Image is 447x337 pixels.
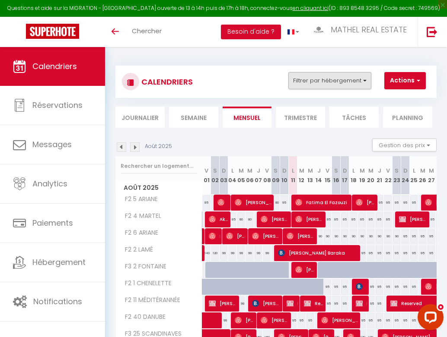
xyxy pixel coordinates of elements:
[375,195,384,211] div: 95
[306,156,315,195] th: 13
[209,228,220,244] span: Moahmmed Alhussain
[436,245,444,261] div: 95
[145,142,172,151] p: Août 2025
[375,296,384,312] div: 95
[235,312,255,328] span: [PERSON_NAME]
[239,167,244,175] abbr: M
[349,228,358,244] div: 90
[410,228,418,244] div: 95
[372,139,437,151] button: Gestion des prix
[393,228,401,244] div: 90
[367,296,375,312] div: 95
[292,167,294,175] abbr: L
[375,279,384,295] div: 95
[341,279,349,295] div: 95
[271,156,280,195] th: 09
[334,167,338,175] abbr: S
[393,279,401,295] div: 95
[358,245,367,261] div: 95
[321,312,359,328] span: [PERSON_NAME]
[401,279,410,295] div: 95
[317,167,321,175] abbr: J
[246,211,254,227] div: 80
[323,156,332,195] th: 15
[393,195,401,211] div: 95
[367,211,375,227] div: 85
[358,211,367,227] div: 85
[169,107,218,128] li: Semaine
[213,167,217,175] abbr: S
[332,296,341,312] div: 95
[132,26,162,35] span: Chercher
[410,195,418,211] div: 95
[252,295,281,312] span: [PERSON_NAME]
[375,312,384,328] div: 95
[418,156,427,195] th: 26
[228,156,237,195] th: 04
[384,211,393,227] div: 85
[287,228,316,244] span: [PERSON_NAME]
[32,61,77,72] span: Calendriers
[418,228,427,244] div: 95
[237,156,246,195] th: 05
[410,245,418,261] div: 95
[117,296,182,305] span: F2 11 MÉDITÉRANNÉE
[297,312,306,328] div: 95
[341,296,349,312] div: 95
[323,211,332,227] div: 85
[386,167,390,175] abbr: V
[401,195,410,211] div: 95
[217,194,229,211] span: [PERSON_NAME]
[237,211,246,227] div: 80
[295,211,324,227] span: [PERSON_NAME]
[211,156,220,195] th: 02
[326,167,329,175] abbr: V
[237,296,246,312] div: 99
[293,4,329,12] a: en cliquant ici
[401,245,410,261] div: 95
[312,25,325,35] img: ...
[410,156,418,195] th: 25
[403,167,408,175] abbr: D
[427,228,436,244] div: 95
[261,211,290,227] span: [PERSON_NAME]
[299,167,304,175] abbr: M
[343,167,347,175] abbr: D
[418,245,427,261] div: 95
[436,156,444,195] th: 28
[331,24,407,35] span: MATHEL REAL ESTATE
[420,167,425,175] abbr: M
[220,156,228,195] th: 03
[117,262,169,271] span: F3 2 FONTAINE
[247,167,252,175] abbr: M
[323,296,332,312] div: 95
[427,211,436,227] div: 85
[222,167,226,175] abbr: D
[393,245,401,261] div: 95
[384,228,393,244] div: 90
[332,156,341,195] th: 16
[295,261,316,278] span: [PERSON_NAME]
[288,72,371,89] button: Filtrer par hébergement
[204,167,208,175] abbr: V
[287,295,298,312] span: Reserved
[436,228,444,244] div: 95
[228,211,237,227] div: 85
[411,301,447,337] iframe: LiveChat chat widget
[341,156,349,195] th: 17
[375,211,384,227] div: 85
[117,245,155,255] span: F2 2 LAMÉ
[315,156,323,195] th: 14
[332,228,341,244] div: 90
[384,312,393,328] div: 95
[32,139,72,150] span: Messages
[375,156,384,195] th: 21
[367,312,375,328] div: 95
[117,195,160,204] span: F2 5 ARIANE
[427,26,437,37] img: logout
[425,278,445,295] span: [PERSON_NAME] Chataigner
[265,167,269,175] abbr: V
[211,245,220,261] div: 120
